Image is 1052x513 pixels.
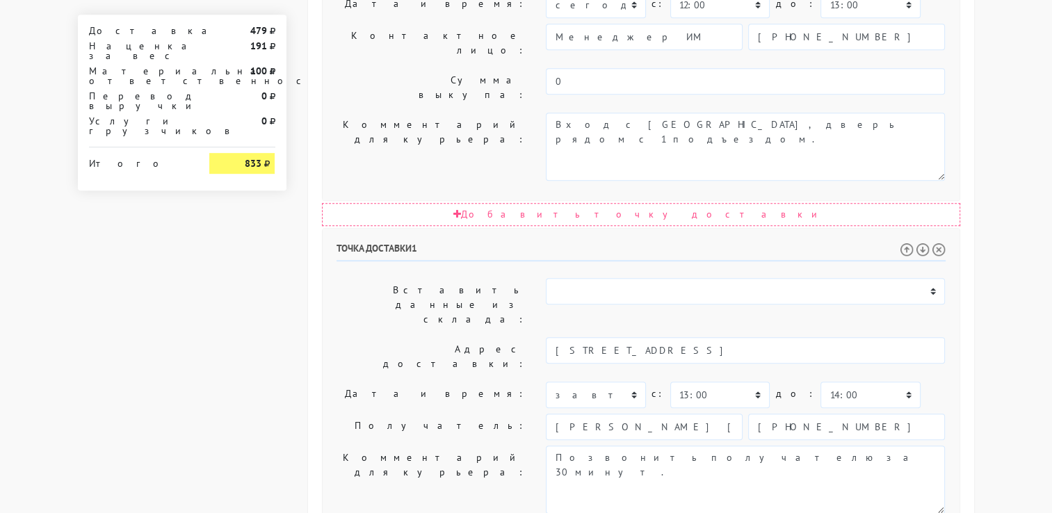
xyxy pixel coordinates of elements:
[79,91,200,111] div: Перевод выручки
[326,278,536,332] label: Вставить данные из склада:
[261,115,266,127] strong: 0
[79,26,200,35] div: Доставка
[79,66,200,85] div: Материальная ответственность
[326,68,536,107] label: Сумма выкупа:
[326,414,536,440] label: Получатель:
[748,24,945,50] input: Телефон
[652,382,665,406] label: c:
[244,157,261,170] strong: 833
[546,113,945,181] textarea: Вход с [GEOGRAPHIC_DATA], дверь рядом с 1 подъездом.
[337,243,946,261] h6: Точка доставки
[546,24,743,50] input: Имя
[79,41,200,60] div: Наценка за вес
[89,153,189,168] div: Итого
[412,242,417,254] span: 1
[261,90,266,102] strong: 0
[748,414,945,440] input: Телефон
[250,40,266,52] strong: 191
[546,414,743,440] input: Имя
[79,116,200,136] div: Услуги грузчиков
[326,113,536,181] label: Комментарий для курьера:
[326,382,536,408] label: Дата и время:
[322,203,960,226] div: Добавить точку доставки
[326,24,536,63] label: Контактное лицо:
[250,24,266,37] strong: 479
[250,65,266,77] strong: 100
[326,337,536,376] label: Адрес доставки:
[775,382,815,406] label: до:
